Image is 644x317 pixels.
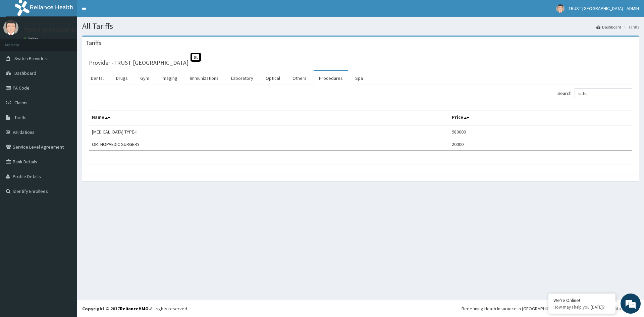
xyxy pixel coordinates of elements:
strong: Copyright © 2017 . [82,306,150,312]
a: Dental [86,71,109,85]
a: Procedures [314,71,348,85]
span: Claims [14,100,28,106]
span: St [191,53,201,62]
p: TRUST [GEOGRAPHIC_DATA] - ADMIN [23,27,119,33]
a: Optical [260,71,285,85]
h1: All Tariffs [82,22,639,31]
img: User Image [3,20,18,35]
footer: All rights reserved. [77,300,644,317]
a: Imaging [156,71,183,85]
div: We're Online! [553,297,610,303]
td: [MEDICAL_DATA] TYPE-II [89,125,449,138]
td: 980000 [449,125,632,138]
a: Online [23,37,40,41]
div: Chat with us now [35,38,113,46]
a: Immunizations [184,71,224,85]
img: User Image [556,4,565,13]
h3: Tariffs [86,40,101,46]
a: Laboratory [226,71,259,85]
a: RelianceHMO [120,306,149,312]
span: Switch Providers [14,55,49,61]
span: Tariffs [14,114,26,120]
span: TRUST [GEOGRAPHIC_DATA] - ADMIN [569,5,639,11]
a: Gym [135,71,155,85]
a: Spa [350,71,368,85]
a: Drugs [111,71,133,85]
span: Dashboard [14,70,36,76]
h3: Provider - TRUST [GEOGRAPHIC_DATA] [89,60,189,66]
th: Name [89,110,449,126]
span: We're online! [39,85,93,152]
th: Price [449,110,632,126]
label: Search: [557,88,632,98]
p: How may I help you today? [553,304,610,310]
img: d_794563401_company_1708531726252_794563401 [12,34,27,50]
input: Search: [575,88,632,98]
td: 20000 [449,138,632,151]
td: ORTHOPAEDIC SURGERY [89,138,449,151]
a: Dashboard [596,24,621,30]
div: Minimize live chat window [110,3,126,19]
textarea: Type your message and hit 'Enter' [3,183,128,207]
div: Redefining Heath Insurance in [GEOGRAPHIC_DATA] using Telemedicine and Data Science! [462,305,639,312]
li: Tariffs [622,24,639,30]
a: Others [287,71,312,85]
